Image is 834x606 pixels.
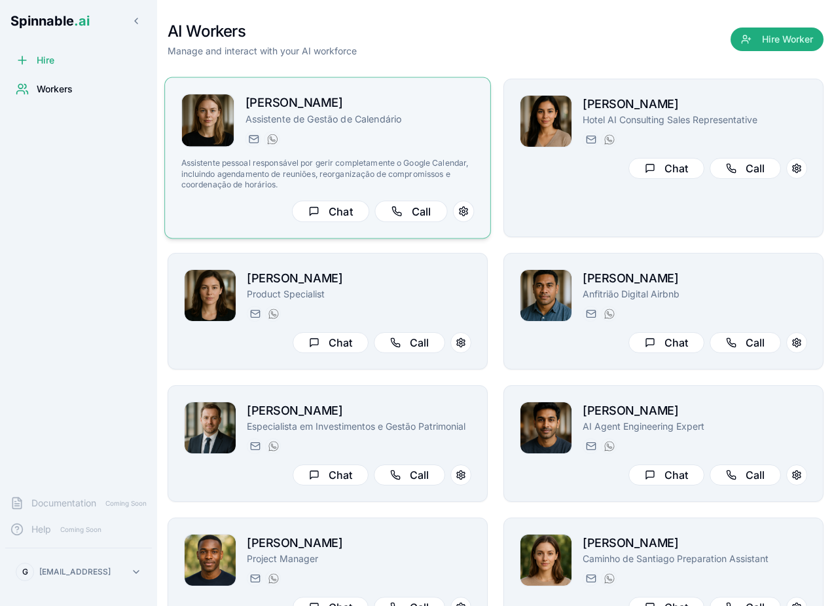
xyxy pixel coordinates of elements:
img: Rita Mansoor [520,96,571,147]
button: Send email to rita.mansoor@getspinnable.ai [583,132,598,147]
img: Manuel Mehta [520,402,571,453]
span: Documentation [31,497,96,510]
button: WhatsApp [265,438,281,454]
button: WhatsApp [265,571,281,586]
h2: [PERSON_NAME] [245,94,475,113]
img: WhatsApp [268,573,279,584]
p: Hotel AI Consulting Sales Representative [583,113,807,126]
button: Chat [628,464,704,485]
button: Send email to joao.vai@getspinnable.ai [583,306,598,322]
img: WhatsApp [604,573,615,584]
button: WhatsApp [601,132,617,147]
img: WhatsApp [268,441,279,451]
button: WhatsApp [264,131,280,147]
p: Assistente de Gestão de Calendário [245,113,475,126]
button: WhatsApp [265,306,281,322]
p: Assistente pessoal responsável por gerir completamente o Google Calendar, incluindo agendamento d... [181,158,475,190]
button: Call [710,158,781,179]
img: Nina Omar [182,94,234,147]
span: Hire [37,54,54,67]
p: [EMAIL_ADDRESS] [39,567,111,577]
button: Chat [628,158,704,179]
span: G [22,567,28,577]
button: Send email to nina.omar@getspinnable.ai [245,131,261,147]
button: WhatsApp [601,438,617,454]
button: Hire Worker [731,28,824,51]
img: WhatsApp [267,134,278,144]
p: Project Manager [247,552,471,565]
span: Spinnable [10,13,90,29]
button: Call [710,464,781,485]
button: Chat [293,464,369,485]
button: WhatsApp [601,571,617,586]
button: Chat [293,332,369,353]
h2: [PERSON_NAME] [247,269,471,288]
img: Amelia Green [185,270,236,321]
img: WhatsApp [604,134,615,145]
a: Hire Worker [731,34,824,47]
button: Chat [292,200,369,222]
h2: [PERSON_NAME] [583,402,807,420]
span: Workers [37,83,73,96]
button: WhatsApp [601,306,617,322]
button: Send email to manuel.mehta@getspinnable.ai [583,438,598,454]
p: Anfitrião Digital Airbnb [583,288,807,301]
span: Help [31,523,51,536]
img: WhatsApp [268,309,279,319]
img: Gloria Simon [520,535,571,586]
img: Paul Santos [185,402,236,453]
h2: [PERSON_NAME] [583,269,807,288]
button: Send email to amelia.green@getspinnable.ai [247,306,263,322]
img: João Vai [520,270,571,321]
span: Coming Soon [101,497,151,510]
button: Call [374,200,447,222]
button: Send email to brian.robinson@getspinnable.ai [247,571,263,586]
h2: [PERSON_NAME] [583,95,807,113]
img: Brian Robinson [185,535,236,586]
p: Especialista em Investimentos e Gestão Patrimonial [247,420,471,433]
p: Product Specialist [247,288,471,301]
h2: [PERSON_NAME] [247,534,471,552]
img: WhatsApp [604,441,615,451]
img: WhatsApp [604,309,615,319]
button: Send email to gloria.simon@getspinnable.ai [583,571,598,586]
button: Call [710,332,781,353]
button: Chat [628,332,704,353]
h2: [PERSON_NAME] [247,402,471,420]
button: Call [374,464,445,485]
span: .ai [74,13,90,29]
button: Send email to paul.santos@getspinnable.ai [247,438,263,454]
h2: [PERSON_NAME] [583,534,807,552]
h1: AI Workers [168,21,357,42]
p: AI Agent Engineering Expert [583,420,807,433]
p: Caminho de Santiago Preparation Assistant [583,552,807,565]
p: Manage and interact with your AI workforce [168,45,357,58]
button: Call [374,332,445,353]
span: Coming Soon [56,523,105,536]
button: G[EMAIL_ADDRESS] [10,559,147,585]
